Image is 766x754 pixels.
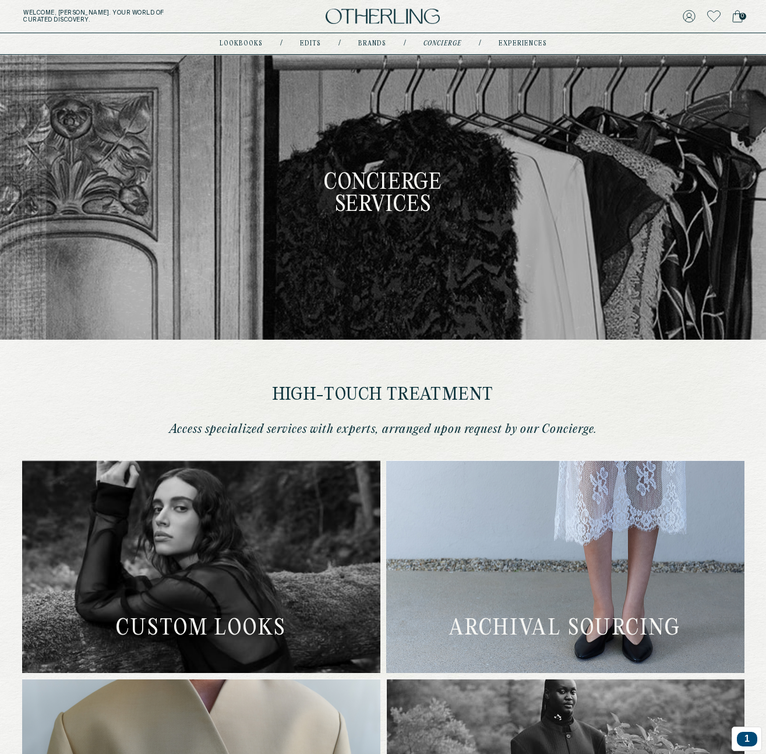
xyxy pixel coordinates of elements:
div: / [338,39,341,48]
img: logo [326,9,440,24]
div: / [280,39,283,48]
h5: Welcome, [PERSON_NAME] . Your world of curated discovery. [23,9,239,23]
a: concierge [423,41,461,47]
span: 0 [739,13,746,20]
h2: High-touch treatment [156,386,610,404]
a: Edits [300,41,321,47]
a: Brands [358,41,386,47]
a: experiences [499,41,547,47]
div: / [479,39,481,48]
div: / [404,39,406,48]
a: lookbooks [220,41,263,47]
h1: Concierge Services [282,172,484,216]
a: 0 [732,8,743,24]
p: Access specialized services with experts, arranged upon request by our Concierge. [156,422,610,437]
